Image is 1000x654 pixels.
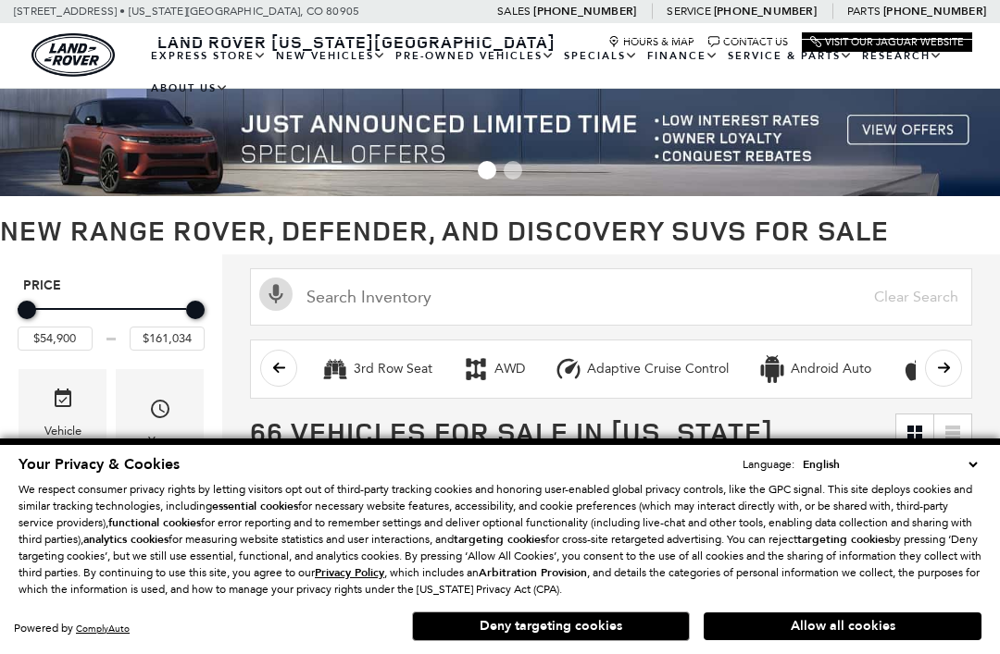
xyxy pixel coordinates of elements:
[146,31,567,53] a: Land Rover [US_STATE][GEOGRAPHIC_DATA]
[31,33,115,77] a: land-rover
[533,4,636,19] a: [PHONE_NUMBER]
[555,355,582,383] div: Adaptive Cruise Control
[116,369,204,475] div: YearYear
[723,40,857,72] a: Service & Parts
[130,327,205,351] input: Maximum
[52,383,74,421] span: Vehicle
[271,40,391,72] a: New Vehicles
[83,532,169,547] strong: analytics cookies
[19,454,180,475] span: Your Privacy & Cookies
[146,40,972,105] nav: Main Navigation
[19,481,981,598] p: We respect consumer privacy rights by letting visitors opt out of third-party tracking cookies an...
[157,31,556,53] span: Land Rover [US_STATE][GEOGRAPHIC_DATA]
[643,40,723,72] a: Finance
[259,278,293,311] svg: Click to toggle on voice search
[454,532,545,547] strong: targeting cookies
[497,5,531,18] span: Sales
[452,350,535,389] button: AWDAWD
[704,612,981,640] button: Allow all cookies
[311,350,443,389] button: 3rd Row Seat3rd Row Seat
[212,499,298,513] strong: essential cookies
[23,278,199,294] h5: Price
[748,350,881,389] button: Android AutoAndroid Auto
[758,355,786,383] div: Android Auto
[587,361,729,377] div: Adaptive Cruise Control
[146,40,271,72] a: EXPRESS STORE
[250,413,842,487] span: 66 Vehicles for Sale in [US_STATE][GEOGRAPHIC_DATA], [GEOGRAPHIC_DATA]
[250,268,972,326] input: Search Inventory
[146,72,233,105] a: About Us
[791,361,871,377] div: Android Auto
[462,355,490,383] div: AWD
[494,361,525,377] div: AWD
[504,161,522,179] span: Go to slide 2
[743,459,794,470] div: Language:
[18,294,205,351] div: Price
[391,40,559,72] a: Pre-Owned Vehicles
[883,4,986,19] a: [PHONE_NUMBER]
[148,431,172,451] div: Year
[797,532,889,547] strong: targeting cookies
[354,361,432,377] div: 3rd Row Seat
[260,350,297,387] button: scroll left
[108,515,201,530] strong: functional cookies
[315,566,384,579] a: Privacy Policy
[186,301,205,319] div: Maximum Price
[847,5,881,18] span: Parts
[14,623,130,635] div: Powered by
[544,350,739,389] button: Adaptive Cruise ControlAdaptive Cruise Control
[31,33,115,77] img: Land Rover
[608,36,694,48] a: Hours & Map
[479,565,587,580] strong: Arbitration Provision
[18,301,36,319] div: Minimum Price
[315,565,384,580] u: Privacy Policy
[810,36,964,48] a: Visit Our Jaguar Website
[708,36,788,48] a: Contact Us
[412,611,690,641] button: Deny targeting cookies
[667,5,710,18] span: Service
[18,327,93,351] input: Minimum
[32,421,93,462] div: Vehicle Status
[478,161,496,179] span: Go to slide 1
[76,623,130,635] a: ComplyAuto
[925,350,962,387] button: scroll right
[149,393,171,431] span: Year
[14,5,359,18] a: [STREET_ADDRESS] • [US_STATE][GEOGRAPHIC_DATA], CO 80905
[714,4,817,19] a: [PHONE_NUMBER]
[19,369,106,475] div: VehicleVehicle Status
[559,40,643,72] a: Specials
[857,40,947,72] a: Research
[901,355,929,383] div: Apple CarPlay
[321,355,349,383] div: 3rd Row Seat
[798,455,981,474] select: Language Select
